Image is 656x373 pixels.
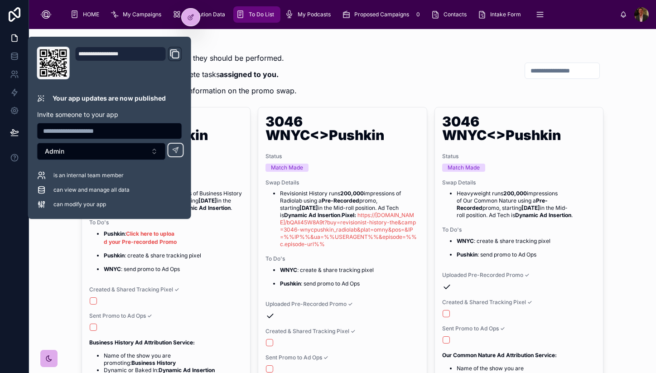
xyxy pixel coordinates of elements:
[104,252,125,259] strong: Pushkin
[280,212,417,247] a: https://[DOMAIN_NAME]/bQAIi45W8A9t?buy=revisionist-history-the&camp=3046-wnycpushkin_radiolab&pla...
[37,110,182,119] p: Invite someone to your app
[280,266,419,274] p: : create & share tracking pixel
[457,197,548,211] strong: Pre-Recorded
[185,11,225,18] span: Attribution Data
[457,237,596,245] p: : create & share tracking pixel
[45,147,64,156] span: Admin
[89,339,195,346] strong: Business History Ad Attribution Service:
[457,190,596,219] li: Heavyweight runs impressions of Our Common Nature using a promo, starting in the Mid-roll positio...
[96,85,297,96] p: Click on the box for more information on the promo swap.
[340,190,364,197] strong: 200,000
[68,6,106,23] a: HOME
[442,226,596,233] span: To Do's
[490,11,521,18] span: Intake Form
[198,197,217,204] strong: [DATE]
[265,354,419,361] span: Sent Promo to Ad Ops ✓
[475,6,527,23] a: Intake Form
[442,352,557,358] strong: Our Common Nature Ad Attribution Service:
[233,6,280,23] a: To Do List
[442,115,596,145] h1: 3046 WNYC<>Pushkin
[515,212,571,218] strong: Dynamic Ad Insertion
[298,11,331,18] span: My Podcasts
[104,230,125,237] strong: Pushkin
[271,164,303,172] div: Match Made
[104,230,177,245] a: Click here to upload your Pre-recorded Promo
[265,255,419,262] span: To Do's
[75,47,182,79] div: Domain and Custom Link
[503,190,527,197] strong: 200,000
[265,328,419,335] span: Created & Shared Tracking Pixel ✓
[53,186,130,194] span: can view and manage all data
[53,201,106,208] span: can modify your app
[104,230,243,246] p: :
[169,6,232,23] a: Attribution Data
[457,237,474,244] strong: WNYC
[36,7,56,22] img: App logo
[63,5,620,24] div: scrollable content
[89,219,243,226] span: To Do's
[131,359,176,366] strong: Business History
[428,6,473,23] a: Contacts
[104,252,243,260] p: : create & share tracking pixel
[53,172,124,179] span: is an internal team member
[339,6,426,23] a: Proposed Campaigns0
[107,6,168,23] a: My Campaigns
[442,179,596,186] span: Swap Details
[249,11,274,18] span: To Do List
[442,299,596,306] span: Created & Shared Tracking Pixel ✓
[442,153,596,160] span: Status
[89,312,243,320] span: Sent Promo to Ad Ops ✓
[457,251,478,258] strong: Pushkin
[265,179,419,186] span: Swap Details
[442,271,596,279] span: Uploaded Pre-Recorded Promo ✓
[444,11,467,18] span: Contacts
[442,325,596,332] span: Sent Promo to Ad Ops ✓
[83,11,99,18] span: HOME
[265,115,419,145] h1: 3046 WNYC<>Pushkin
[354,11,409,18] span: Proposed Campaigns
[342,212,356,218] strong: Pixel:
[280,266,297,273] strong: WNYC
[280,280,419,288] p: : send promo to Ad Ops
[280,280,301,287] strong: Pushkin
[104,352,243,367] li: Name of the show you are promoting:
[322,197,359,204] strong: Pre-Recorded
[521,204,540,211] strong: [DATE]
[104,265,243,273] p: : send promo to Ad Ops
[89,286,243,293] span: Created & Shared Tracking Pixel ✓
[265,300,419,308] span: Uploaded Pre-Recorded Promo ✓
[174,204,231,211] strong: Dynamic Ad Insertion
[96,69,297,80] p: Check boxes as you complete tasks
[220,70,279,79] strong: assigned to you.
[53,94,166,103] p: Your app updates are now published
[457,251,596,259] p: : send promo to Ad Ops
[280,190,419,248] li: Revisionist History runs impressions of Radiolab using a promo, starting in the Mid-roll position...
[413,9,424,20] div: 0
[448,164,480,172] div: Match Made
[104,266,121,272] strong: WNYC
[96,53,297,63] p: Tasks are listed in the order they should be performed.
[282,6,337,23] a: My Podcasts
[37,143,166,160] button: Select Button
[299,204,318,211] strong: [DATE]
[265,153,419,160] span: Status
[123,11,161,18] span: My Campaigns
[284,212,340,218] strong: Dynamic Ad Insertion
